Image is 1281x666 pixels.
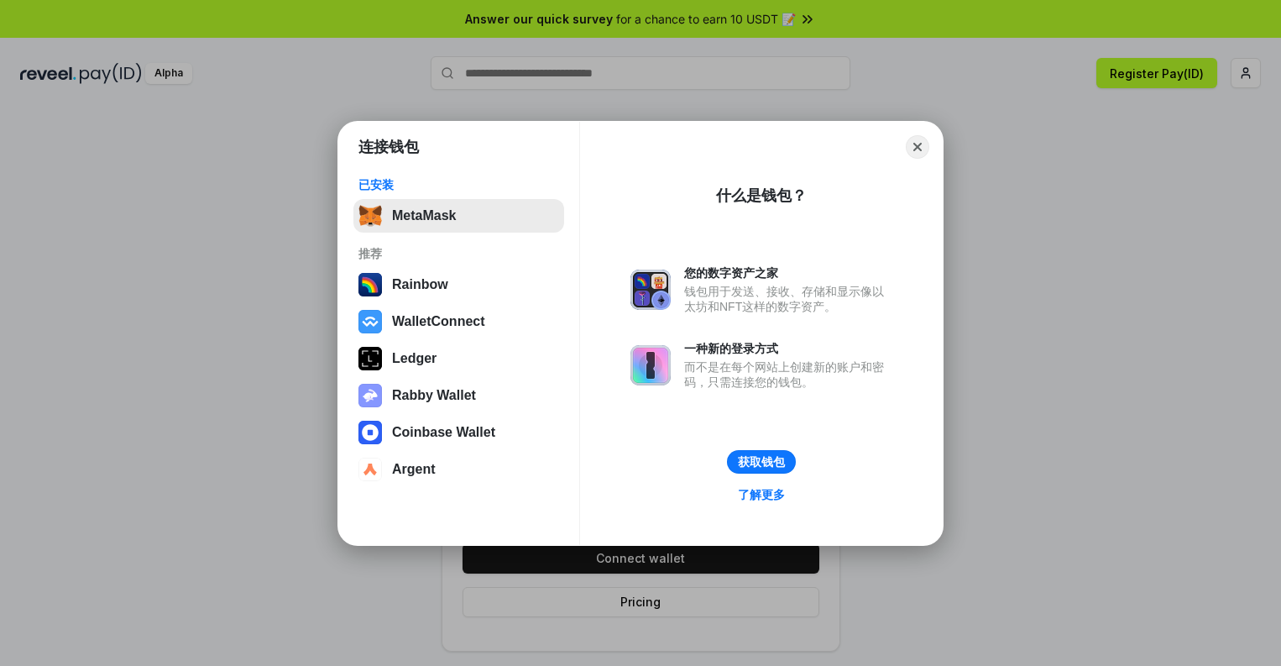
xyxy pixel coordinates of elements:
div: 一种新的登录方式 [684,341,892,356]
div: 而不是在每个网站上创建新的账户和密码，只需连接您的钱包。 [684,359,892,390]
div: Rainbow [392,277,448,292]
h1: 连接钱包 [358,137,419,157]
img: svg+xml,%3Csvg%20xmlns%3D%22http%3A%2F%2Fwww.w3.org%2F2000%2Fsvg%22%20width%3D%2228%22%20height%3... [358,347,382,370]
img: svg+xml,%3Csvg%20xmlns%3D%22http%3A%2F%2Fwww.w3.org%2F2000%2Fsvg%22%20fill%3D%22none%22%20viewBox... [630,345,671,385]
div: Coinbase Wallet [392,425,495,440]
div: Argent [392,462,436,477]
button: MetaMask [353,199,564,233]
div: 什么是钱包？ [716,186,807,206]
button: Rainbow [353,268,564,302]
div: 钱包用于发送、接收、存储和显示像以太坊和NFT这样的数字资产。 [684,284,892,314]
button: Ledger [353,342,564,375]
div: MetaMask [392,208,456,223]
div: 获取钱包 [738,454,785,469]
img: svg+xml,%3Csvg%20width%3D%22120%22%20height%3D%22120%22%20viewBox%3D%220%200%20120%20120%22%20fil... [358,273,382,296]
img: svg+xml,%3Csvg%20fill%3D%22none%22%20height%3D%2233%22%20viewBox%3D%220%200%2035%2033%22%20width%... [358,204,382,228]
img: svg+xml,%3Csvg%20xmlns%3D%22http%3A%2F%2Fwww.w3.org%2F2000%2Fsvg%22%20fill%3D%22none%22%20viewBox... [630,270,671,310]
a: 了解更多 [728,484,795,506]
div: 了解更多 [738,487,785,502]
button: 获取钱包 [727,450,796,474]
img: svg+xml,%3Csvg%20xmlns%3D%22http%3A%2F%2Fwww.w3.org%2F2000%2Fsvg%22%20fill%3D%22none%22%20viewBox... [358,384,382,407]
div: WalletConnect [392,314,485,329]
button: Argent [353,453,564,486]
div: Rabby Wallet [392,388,476,403]
img: svg+xml,%3Csvg%20width%3D%2228%22%20height%3D%2228%22%20viewBox%3D%220%200%2028%2028%22%20fill%3D... [358,458,382,481]
div: 已安装 [358,177,559,192]
div: 您的数字资产之家 [684,265,892,281]
img: svg+xml,%3Csvg%20width%3D%2228%22%20height%3D%2228%22%20viewBox%3D%220%200%2028%2028%22%20fill%3D... [358,310,382,333]
img: svg+xml,%3Csvg%20width%3D%2228%22%20height%3D%2228%22%20viewBox%3D%220%200%2028%2028%22%20fill%3D... [358,421,382,444]
div: 推荐 [358,246,559,261]
button: Close [906,135,929,159]
button: Coinbase Wallet [353,416,564,449]
button: Rabby Wallet [353,379,564,412]
div: Ledger [392,351,437,366]
button: WalletConnect [353,305,564,338]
